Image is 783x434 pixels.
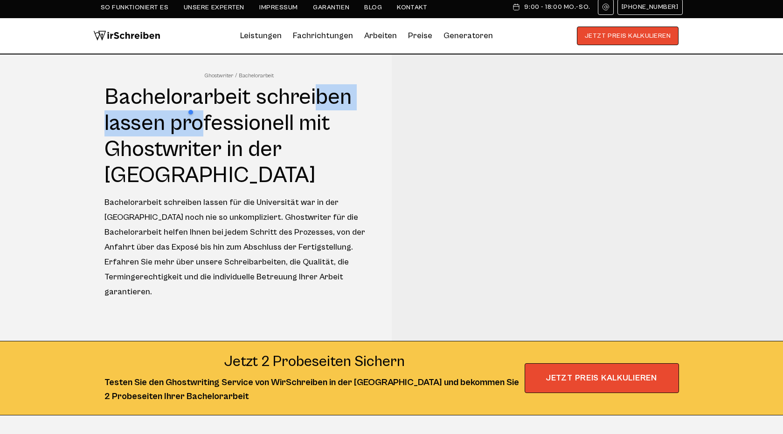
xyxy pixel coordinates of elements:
a: Preise [408,31,432,41]
div: Bachelorarbeit schreiben lassen für die Universität war in der [GEOGRAPHIC_DATA] noch nie so unko... [104,195,374,299]
button: JETZT PREIS KALKULIEREN [577,27,679,45]
span: JETZT PREIS KALKULIEREN [525,363,679,393]
a: Arbeiten [364,28,397,43]
img: Schedule [512,3,520,11]
a: Garantien [313,4,349,11]
a: Kontakt [397,4,427,11]
img: logo wirschreiben [93,27,160,45]
a: Ghostwriter [205,72,237,80]
a: Blog [364,4,382,11]
img: Email [602,3,610,11]
div: Jetzt 2 Probeseiten sichern [104,353,525,371]
h1: Bachelorarbeit schreiben lassen professionell mit Ghostwriter in der [GEOGRAPHIC_DATA] [104,84,374,189]
a: Impressum [259,4,298,11]
div: Testen Sie den Ghostwriting Service von WirSchreiben in der [GEOGRAPHIC_DATA] und bekommen Sie 2 ... [104,376,525,404]
a: So funktioniert es [101,4,169,11]
a: Leistungen [240,28,282,43]
a: Unsere Experten [184,4,244,11]
span: Bachelorarbeit [239,72,274,80]
a: Generatoren [443,28,493,43]
span: [PHONE_NUMBER] [622,3,679,11]
span: 9:00 - 18:00 Mo.-So. [524,3,590,11]
a: Fachrichtungen [293,28,353,43]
